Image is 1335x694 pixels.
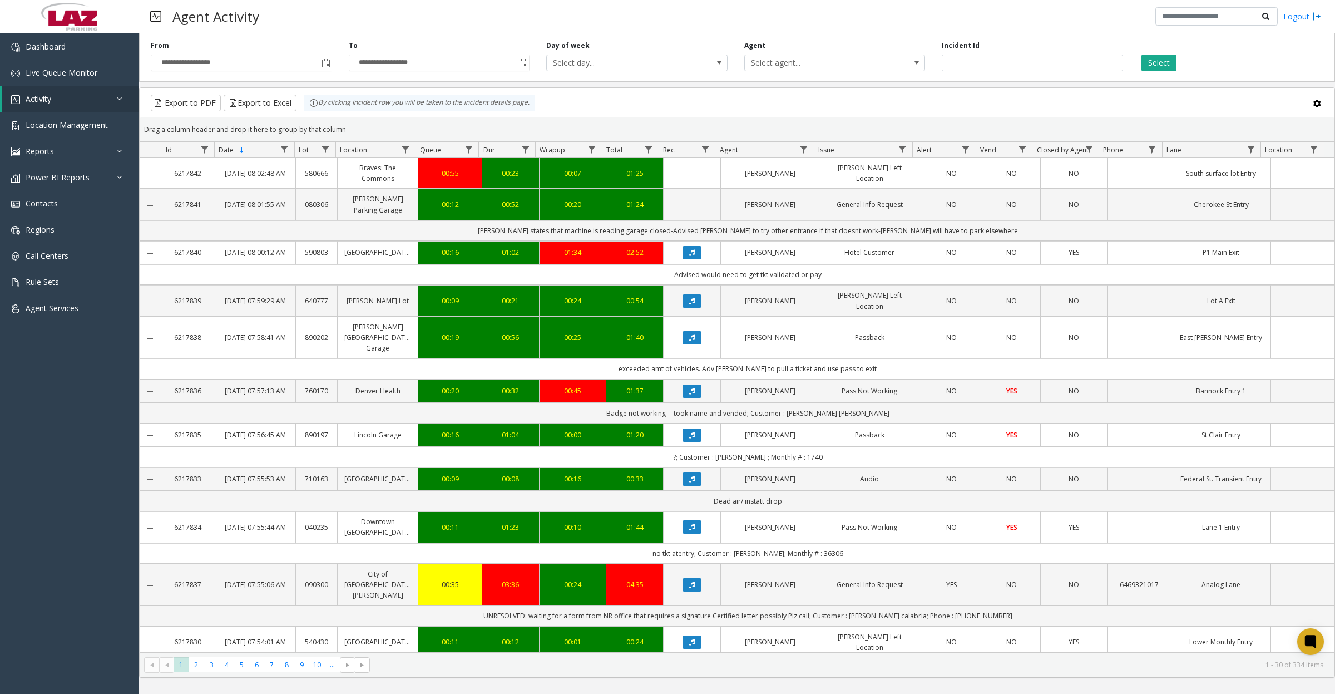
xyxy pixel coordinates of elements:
[168,386,209,396] a: 6217836
[1178,474,1264,484] a: Federal St. Transient Entry
[303,474,330,484] a: 710163
[11,200,20,209] img: 'icon'
[489,296,532,306] div: 00:21
[222,168,289,179] a: [DATE] 08:02:48 AM
[26,224,55,235] span: Regions
[1115,579,1165,590] a: 6469321017
[1047,247,1101,258] a: YES
[303,579,330,590] a: 090300
[728,637,813,647] a: [PERSON_NAME]
[26,93,51,104] span: Activity
[827,522,913,533] a: Pass Not Working
[926,579,976,590] a: YES
[728,386,813,396] a: [PERSON_NAME]
[613,637,656,647] div: 00:24
[613,522,656,533] div: 01:44
[303,332,330,343] a: 890202
[546,296,600,306] a: 00:24
[1178,247,1264,258] a: P1 Main Exit
[990,386,1034,396] a: YES
[161,447,1334,467] td: ?; Customer : [PERSON_NAME] ; Monthly # : 1740
[613,386,656,396] a: 01:37
[161,358,1334,379] td: exceeded amt of vehicles. Adv [PERSON_NAME] to pull a ticket and use pass to exit
[1006,248,1017,257] span: NO
[425,247,475,258] div: 00:16
[797,142,812,157] a: Agent Filter Menu
[1006,474,1017,484] span: NO
[1145,142,1160,157] a: Phone Filter Menu
[398,142,413,157] a: Location Filter Menu
[2,86,139,112] a: Activity
[827,247,913,258] a: Hotel Customer
[303,247,330,258] a: 590803
[1178,332,1264,343] a: East [PERSON_NAME] Entry
[1047,296,1101,306] a: NO
[168,522,209,533] a: 6217834
[425,522,475,533] a: 00:11
[926,522,976,533] a: NO
[1047,430,1101,440] a: NO
[425,430,475,440] div: 00:16
[168,332,209,343] a: 6217838
[517,55,529,71] span: Toggle popup
[489,168,532,179] div: 00:23
[11,252,20,261] img: 'icon'
[1047,637,1101,647] a: YES
[546,332,600,343] a: 00:25
[344,386,411,396] a: Denver Health
[140,201,161,210] a: Collapse Details
[1081,142,1096,157] a: Closed by Agent Filter Menu
[425,474,475,484] a: 00:09
[425,168,475,179] a: 00:55
[425,296,475,306] a: 00:09
[489,199,532,210] div: 00:52
[344,516,411,538] a: Downtown [GEOGRAPHIC_DATA]
[303,199,330,210] a: 080306
[11,174,20,183] img: 'icon'
[26,120,108,130] span: Location Management
[161,491,1334,511] td: Dead air/ instatt drop
[222,522,289,533] a: [DATE] 07:55:44 AM
[1047,579,1101,590] a: NO
[926,474,976,484] a: NO
[1069,296,1079,306] span: NO
[249,657,264,672] span: Page 6
[958,142,973,157] a: Alert Filter Menu
[1069,248,1079,257] span: YES
[489,579,532,590] div: 03:36
[161,543,1334,564] td: no tkt atentry; Customer : [PERSON_NAME]; Monthly # : 36306
[827,386,913,396] a: Pass Not Working
[222,332,289,343] a: [DATE] 07:58:41 AM
[161,606,1334,626] td: UNRESOLVED: waiting for a form from NR office that requires a signature Certified letter possibly...
[1069,580,1079,589] span: NO
[1312,11,1321,22] img: logout
[1006,200,1017,209] span: NO
[1047,522,1101,533] a: YES
[745,55,889,71] span: Select agent...
[613,332,656,343] a: 01:40
[168,296,209,306] a: 6217839
[1283,11,1321,22] a: Logout
[990,579,1034,590] a: NO
[140,524,161,533] a: Collapse Details
[140,334,161,343] a: Collapse Details
[219,657,234,672] span: Page 4
[489,637,532,647] div: 00:12
[222,296,289,306] a: [DATE] 07:59:29 AM
[11,95,20,104] img: 'icon'
[926,247,976,258] a: NO
[1178,579,1264,590] a: Analog Lane
[425,332,475,343] a: 00:19
[222,247,289,258] a: [DATE] 08:00:12 AM
[319,55,332,71] span: Toggle popup
[1006,430,1017,440] span: YES
[613,168,656,179] div: 01:25
[546,168,600,179] a: 00:07
[990,168,1034,179] a: NO
[613,296,656,306] a: 00:54
[1243,142,1258,157] a: Lane Filter Menu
